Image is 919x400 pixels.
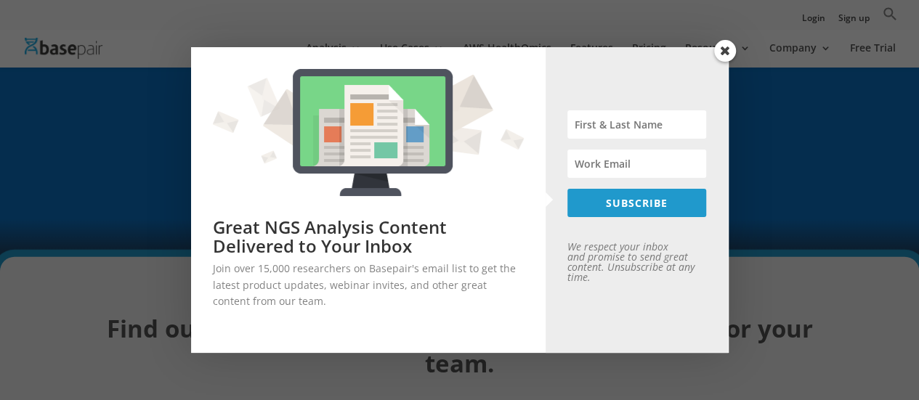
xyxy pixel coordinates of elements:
[606,196,668,210] span: SUBSCRIBE
[567,110,707,139] input: First & Last Name
[202,58,535,207] img: Great NGS Analysis Content Delivered to Your Inbox
[567,189,707,217] button: SUBSCRIBE
[567,240,695,284] em: We respect your inbox and promise to send great content. Unsubscribe at any time.
[567,150,707,178] input: Work Email
[640,295,902,383] iframe: Drift Widget Chat Controller
[213,218,524,256] h2: Great NGS Analysis Content Delivered to Your Inbox
[213,261,524,309] p: Join over 15,000 researchers on Basepair's email list to get the latest product updates, webinar ...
